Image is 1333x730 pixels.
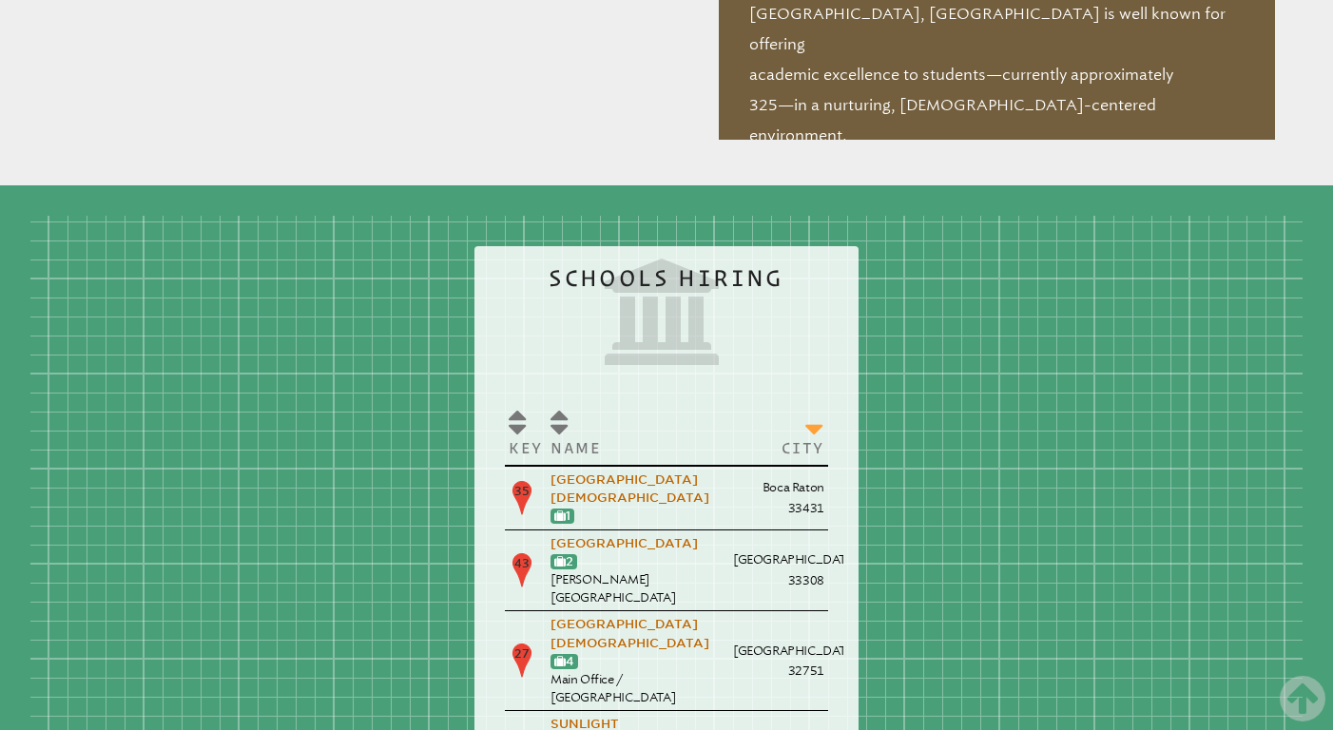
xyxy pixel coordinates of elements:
[509,479,535,517] p: 35
[509,438,543,457] p: Key
[733,477,824,518] p: Boca Raton 33431
[554,509,570,523] a: 1
[551,570,725,606] p: [PERSON_NAME][GEOGRAPHIC_DATA]
[733,641,824,682] p: [GEOGRAPHIC_DATA] 32751
[733,438,824,457] p: City
[551,438,725,457] p: Name
[554,554,573,568] a: 2
[551,670,725,706] p: Main Office / [GEOGRAPHIC_DATA]
[509,551,535,589] p: 43
[509,642,535,680] p: 27
[733,549,824,590] p: [GEOGRAPHIC_DATA] 33308
[551,617,709,649] a: [GEOGRAPHIC_DATA][DEMOGRAPHIC_DATA]
[554,654,574,668] a: 4
[551,536,698,550] a: [GEOGRAPHIC_DATA]
[551,472,709,505] a: [GEOGRAPHIC_DATA][DEMOGRAPHIC_DATA]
